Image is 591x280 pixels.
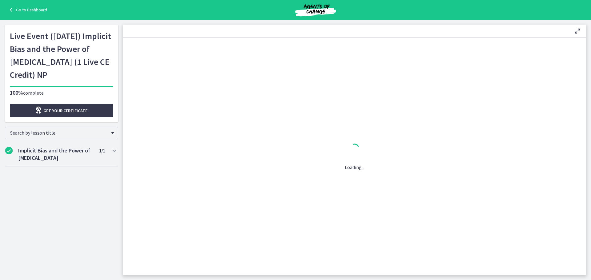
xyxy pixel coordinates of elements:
[5,147,13,154] i: Completed
[279,2,352,17] img: Agents of Change Social Work Test Prep
[10,89,113,97] p: complete
[10,104,113,117] a: Get your certificate
[345,142,364,156] div: 1
[345,164,364,171] p: Loading...
[35,106,43,114] i: Opens in a new window
[5,127,118,139] div: Search by lesson title
[10,130,108,136] span: Search by lesson title
[99,147,105,154] span: 1 / 1
[18,147,93,162] h2: Implicit Bias and the Power of [MEDICAL_DATA]
[10,89,23,96] span: 100%
[10,30,113,81] h1: Live Event ([DATE]) Implicit Bias and the Power of [MEDICAL_DATA] (1 Live CE Credit) NP
[7,6,47,14] a: Go to Dashboard
[43,107,87,114] span: Get your certificate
